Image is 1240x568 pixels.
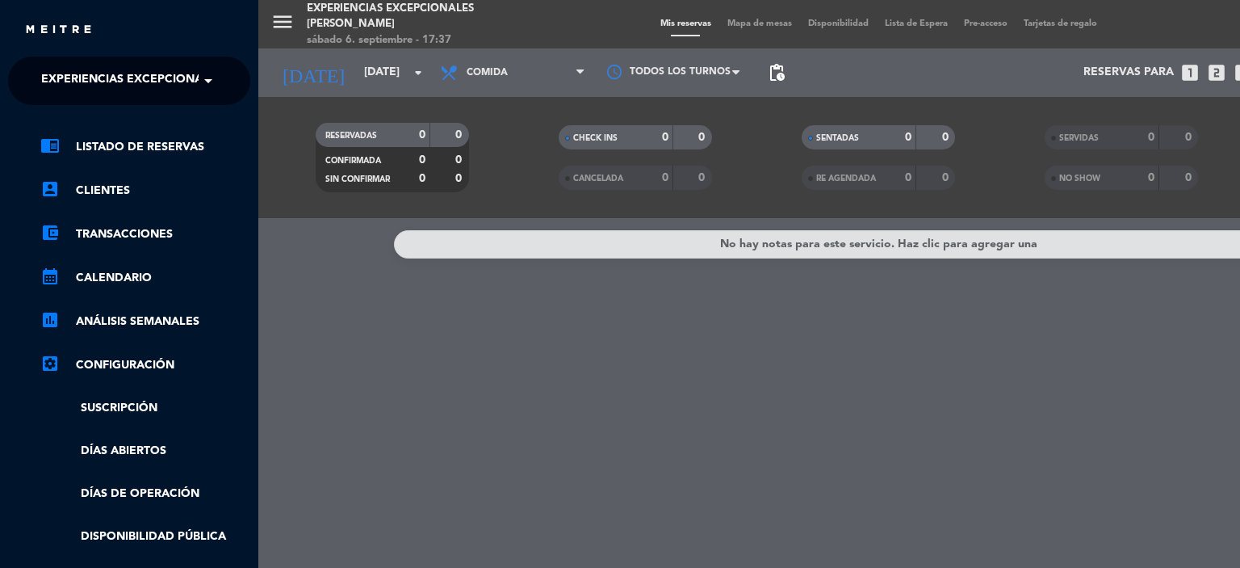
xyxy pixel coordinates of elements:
[40,442,250,461] a: Días abiertos
[40,136,60,155] i: chrome_reader_mode
[24,24,93,36] img: MEITRE
[40,137,250,157] a: chrome_reader_modeListado de Reservas
[40,225,250,244] a: account_balance_walletTransacciones
[40,267,60,286] i: calendar_month
[40,179,60,199] i: account_box
[767,63,786,82] span: pending_actions
[40,485,250,503] a: Días de Operación
[40,223,60,242] i: account_balance_wallet
[40,528,250,546] a: Disponibilidad pública
[40,312,250,331] a: assessmentANÁLISIS SEMANALES
[41,64,320,98] span: Experiencias Excepcionales [PERSON_NAME]
[40,310,60,330] i: assessment
[40,399,250,418] a: Suscripción
[40,268,250,288] a: calendar_monthCalendario
[40,354,60,373] i: settings_applications
[40,356,250,375] a: Configuración
[40,181,250,200] a: account_boxClientes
